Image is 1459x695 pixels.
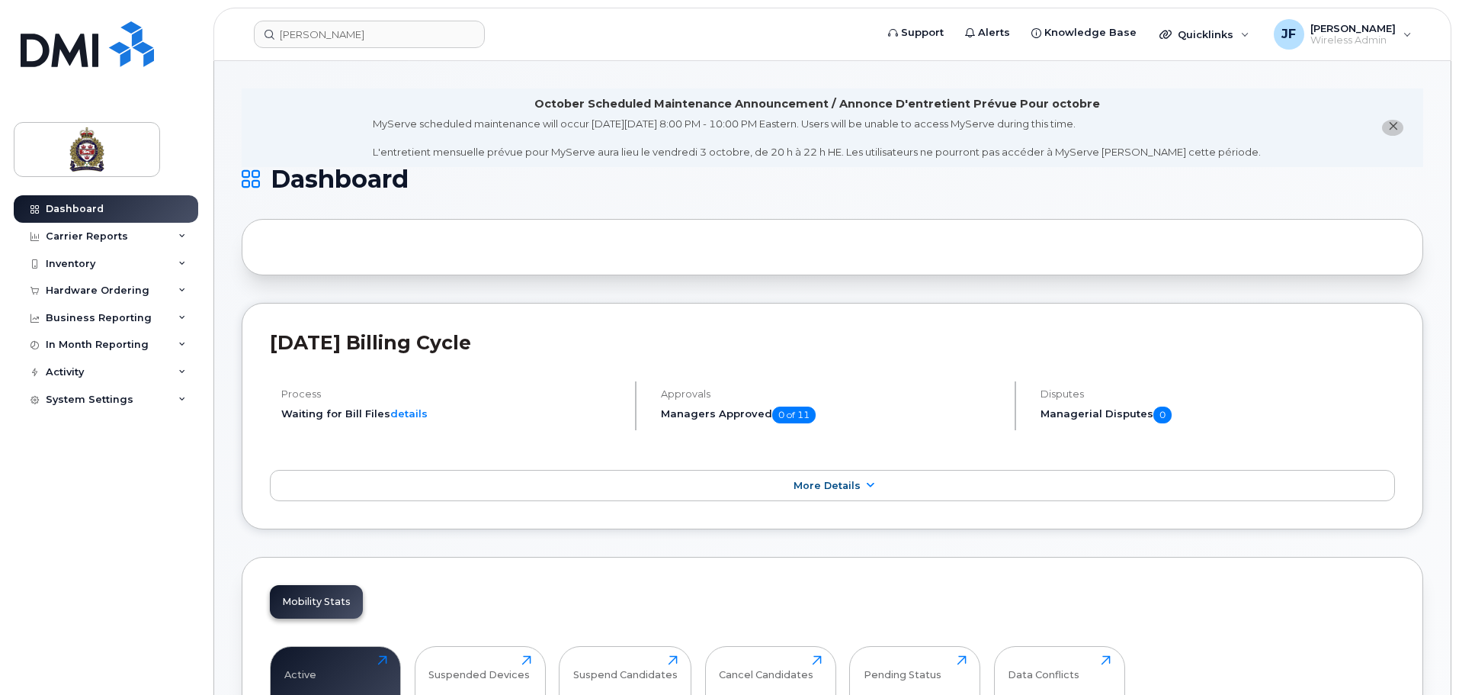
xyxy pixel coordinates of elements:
span: More Details [794,480,861,491]
h5: Managerial Disputes [1041,407,1395,423]
span: Dashboard [271,168,409,191]
h5: Managers Approved [661,407,1002,423]
h4: Approvals [661,388,1002,400]
span: 0 [1153,407,1172,423]
h2: [DATE] Billing Cycle [270,331,1395,354]
div: Active [284,655,316,681]
div: Pending Status [864,655,941,681]
div: October Scheduled Maintenance Announcement / Annonce D'entretient Prévue Pour octobre [534,96,1100,112]
h4: Disputes [1041,388,1395,400]
li: Waiting for Bill Files [281,407,622,421]
button: close notification [1382,120,1403,136]
a: details [390,407,428,420]
div: Suspend Candidates [573,655,678,681]
div: MyServe scheduled maintenance will occur [DATE][DATE] 8:00 PM - 10:00 PM Eastern. Users will be u... [373,117,1261,159]
div: Cancel Candidates [719,655,813,681]
div: Suspended Devices [428,655,530,681]
span: 0 of 11 [772,407,816,423]
div: Data Conflicts [1008,655,1079,681]
h4: Process [281,388,622,400]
